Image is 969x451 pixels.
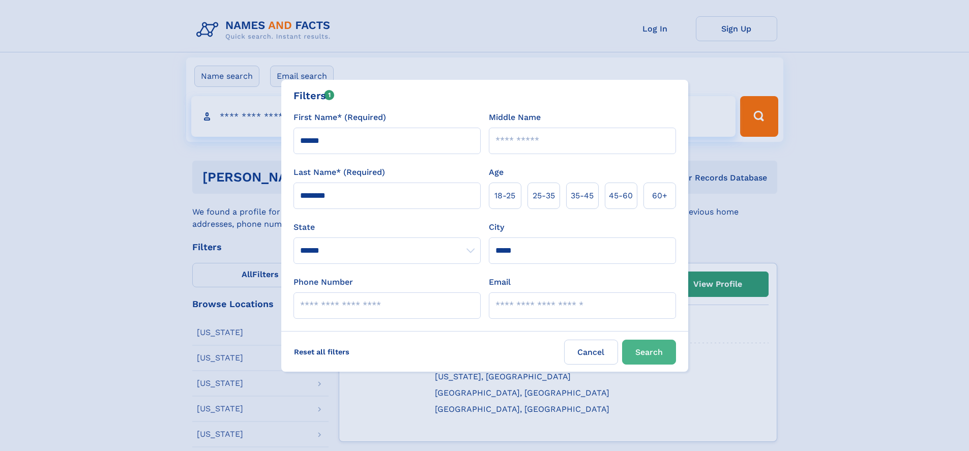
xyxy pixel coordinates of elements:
[293,111,386,124] label: First Name* (Required)
[489,166,504,178] label: Age
[293,276,353,288] label: Phone Number
[533,190,555,202] span: 25‑35
[652,190,667,202] span: 60+
[571,190,594,202] span: 35‑45
[293,221,481,233] label: State
[287,340,356,364] label: Reset all filters
[293,166,385,178] label: Last Name* (Required)
[622,340,676,365] button: Search
[293,88,335,103] div: Filters
[489,111,541,124] label: Middle Name
[494,190,515,202] span: 18‑25
[489,276,511,288] label: Email
[609,190,633,202] span: 45‑60
[564,340,618,365] label: Cancel
[489,221,504,233] label: City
